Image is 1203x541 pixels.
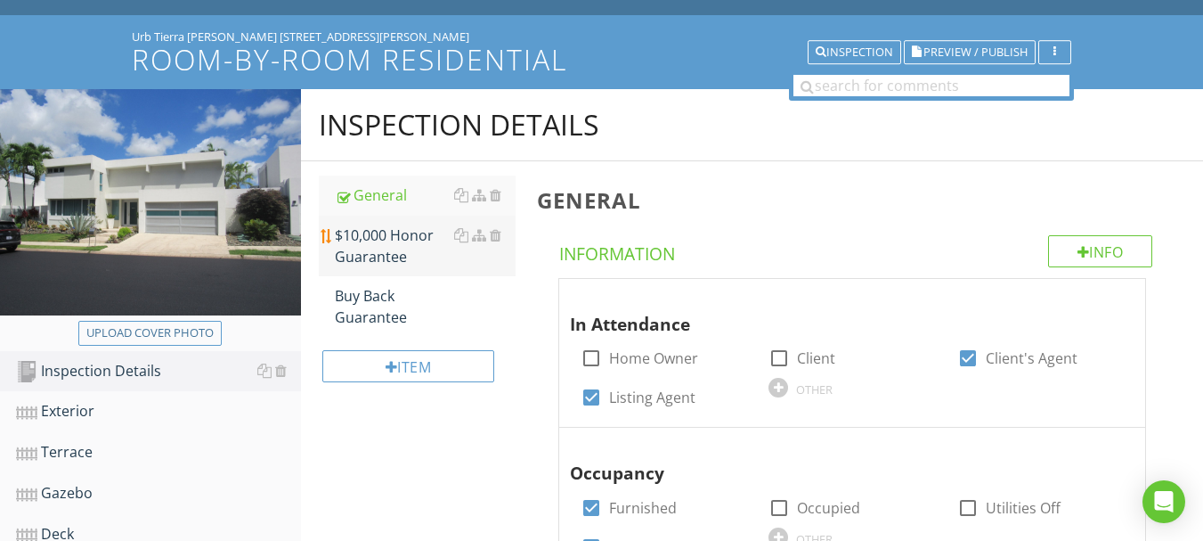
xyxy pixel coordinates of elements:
h1: Room-by-Room Residential [132,44,1071,75]
a: Preview / Publish [904,43,1036,59]
h4: Information [559,235,1152,266]
h3: General [537,188,1175,212]
div: General [335,184,516,206]
a: Inspection [808,43,901,59]
label: Occupied [797,499,860,517]
div: Inspection Details [319,107,599,143]
label: Client [797,349,835,367]
label: Client's Agent [986,349,1077,367]
div: Open Intercom Messenger [1142,480,1185,523]
label: Home Owner [609,349,698,367]
div: Buy Back Guarantee [335,285,516,328]
div: Urb Tierra [PERSON_NAME] [STREET_ADDRESS][PERSON_NAME] [132,29,1071,44]
button: Inspection [808,40,901,65]
div: Item [322,350,494,382]
div: $10,000 Honor Guarantee [335,225,516,267]
div: Inspection Details [16,360,301,383]
span: Preview / Publish [923,46,1028,58]
label: Listing Agent [609,389,695,406]
button: Upload cover photo [78,321,222,346]
div: Occupancy [570,435,1106,487]
div: Inspection [816,46,893,59]
div: Terrace [16,441,301,464]
div: OTHER [796,382,833,397]
label: Furnished [609,499,677,517]
input: search for comments [793,75,1069,96]
div: Upload cover photo [86,324,214,342]
div: Exterior [16,400,301,423]
label: Utilities Off [986,499,1061,517]
div: In Attendance [570,286,1106,338]
div: Gazebo [16,482,301,505]
button: Preview / Publish [904,40,1036,65]
div: Info [1048,235,1153,267]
